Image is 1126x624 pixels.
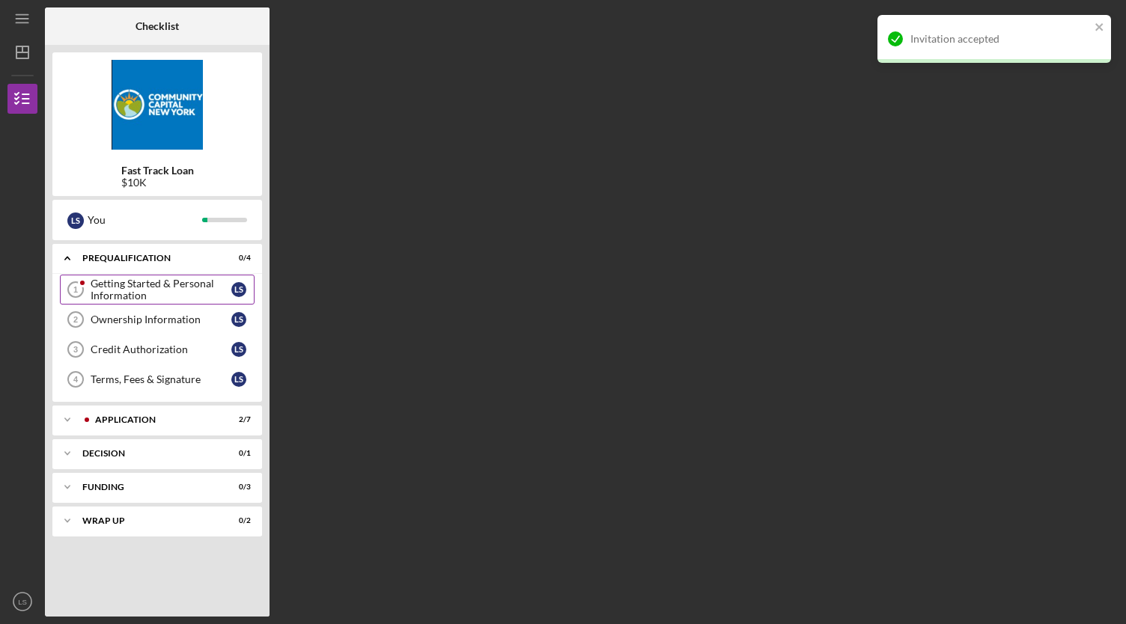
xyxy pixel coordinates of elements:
div: 0 / 3 [224,483,251,492]
tspan: 2 [73,315,78,324]
a: 2Ownership InformationLS [60,305,255,334]
button: LS [7,587,37,617]
div: Getting Started & Personal Information [91,278,231,302]
div: L S [231,282,246,297]
div: Wrap up [82,516,213,525]
div: Application [95,415,213,424]
div: Funding [82,483,213,492]
tspan: 4 [73,375,79,384]
div: Terms, Fees & Signature [91,373,231,385]
div: 2 / 7 [224,415,251,424]
div: You [88,207,202,233]
button: close [1095,21,1105,35]
div: PreQualification [82,254,213,263]
div: Ownership Information [91,313,231,325]
div: L S [67,212,84,229]
text: LS [18,598,27,606]
div: 0 / 4 [224,254,251,263]
div: 0 / 1 [224,449,251,458]
div: Invitation accepted [910,33,1090,45]
div: L S [231,342,246,357]
tspan: 1 [73,285,78,294]
tspan: 3 [73,345,78,354]
a: 3Credit AuthorizationLS [60,334,255,364]
div: L S [231,372,246,387]
img: Product logo [52,60,262,150]
a: 1Getting Started & Personal InformationLS [60,275,255,305]
div: L S [231,312,246,327]
div: Decision [82,449,213,458]
div: $10K [121,177,194,189]
div: 0 / 2 [224,516,251,525]
b: Fast Track Loan [121,165,194,177]
div: Credit Authorization [91,343,231,355]
a: 4Terms, Fees & SignatureLS [60,364,255,394]
b: Checklist [136,20,179,32]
